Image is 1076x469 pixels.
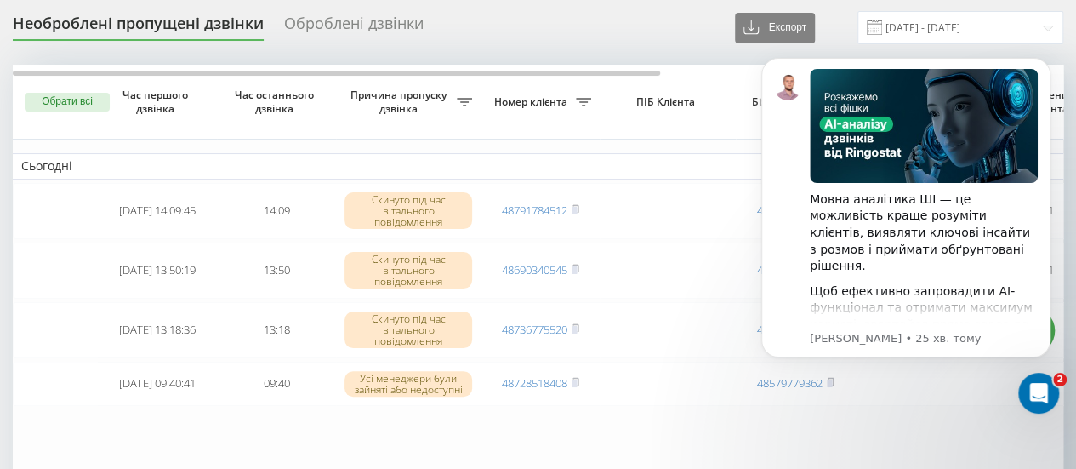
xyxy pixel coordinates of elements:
td: 09:40 [217,362,336,407]
iframe: Intercom live chat [1018,373,1059,414]
span: Номер клієнта [489,95,576,109]
td: 13:18 [217,302,336,358]
button: Обрати всі [25,93,110,112]
div: Оброблені дзвінки [284,14,424,41]
span: Час першого дзвінка [111,89,203,115]
div: Скинуто під час вітального повідомлення [344,312,472,349]
td: [DATE] 14:09:45 [98,183,217,239]
td: [DATE] 09:40:41 [98,362,217,407]
a: 48690340545 [502,262,567,277]
td: [DATE] 13:18:36 [98,302,217,358]
span: Причина пропуску дзвінка [344,89,457,115]
a: 48728518408 [502,375,567,391]
div: Необроблені пропущені дзвінки [13,14,264,41]
td: 13:50 [217,243,336,299]
button: Експорт [735,13,815,43]
a: 48736775520 [502,322,567,337]
iframe: Intercom notifications повідомлення [736,32,1076,423]
span: Час останнього дзвінка [231,89,322,115]
div: Скинуто під час вітального повідомлення [344,192,472,230]
span: ПІБ Клієнта [614,95,721,109]
td: [DATE] 13:50:19 [98,243,217,299]
span: 2 [1053,373,1067,386]
td: 14:09 [217,183,336,239]
div: Усі менеджери були зайняті або недоступні [344,371,472,397]
div: Скинуто під час вітального повідомлення [344,252,472,289]
a: 48791784512 [502,203,567,218]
